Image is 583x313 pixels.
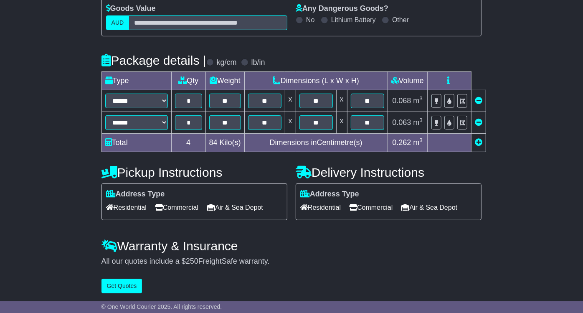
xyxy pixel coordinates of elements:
span: Commercial [155,201,198,214]
sup: 3 [420,137,423,143]
td: Kilo(s) [205,134,244,152]
td: x [285,112,296,134]
h4: Pickup Instructions [101,165,287,179]
label: Address Type [300,190,359,199]
label: Goods Value [106,4,156,13]
span: © One World Courier 2025. All rights reserved. [101,303,222,310]
label: AUD [106,15,129,30]
span: Air & Sea Depot [207,201,263,214]
span: m [413,97,423,105]
label: kg/cm [217,58,237,67]
span: 84 [209,138,218,147]
td: Dimensions in Centimetre(s) [244,134,388,152]
td: Dimensions (L x W x H) [244,72,388,90]
td: x [285,90,296,112]
td: Qty [171,72,205,90]
td: Volume [388,72,427,90]
label: lb/in [251,58,265,67]
span: Air & Sea Depot [401,201,458,214]
span: Residential [300,201,341,214]
span: Residential [106,201,147,214]
td: Weight [205,72,244,90]
td: x [336,90,347,112]
div: All our quotes include a $ FreightSafe warranty. [101,257,482,266]
span: 0.068 [392,97,411,105]
h4: Package details | [101,53,206,67]
span: 250 [186,257,198,265]
a: Remove this item [475,118,482,127]
h4: Warranty & Insurance [101,239,482,253]
sup: 3 [420,95,423,102]
span: m [413,118,423,127]
label: Any Dangerous Goods? [296,4,388,13]
span: 0.063 [392,118,411,127]
td: Type [101,72,171,90]
span: 0.262 [392,138,411,147]
span: Commercial [349,201,393,214]
label: Address Type [106,190,165,199]
a: Remove this item [475,97,482,105]
td: Total [101,134,171,152]
h4: Delivery Instructions [296,165,482,179]
td: x [336,112,347,134]
span: m [413,138,423,147]
button: Get Quotes [101,279,142,293]
label: Other [392,16,409,24]
label: No [306,16,314,24]
label: Lithium Battery [331,16,376,24]
a: Add new item [475,138,482,147]
td: 4 [171,134,205,152]
sup: 3 [420,117,423,123]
